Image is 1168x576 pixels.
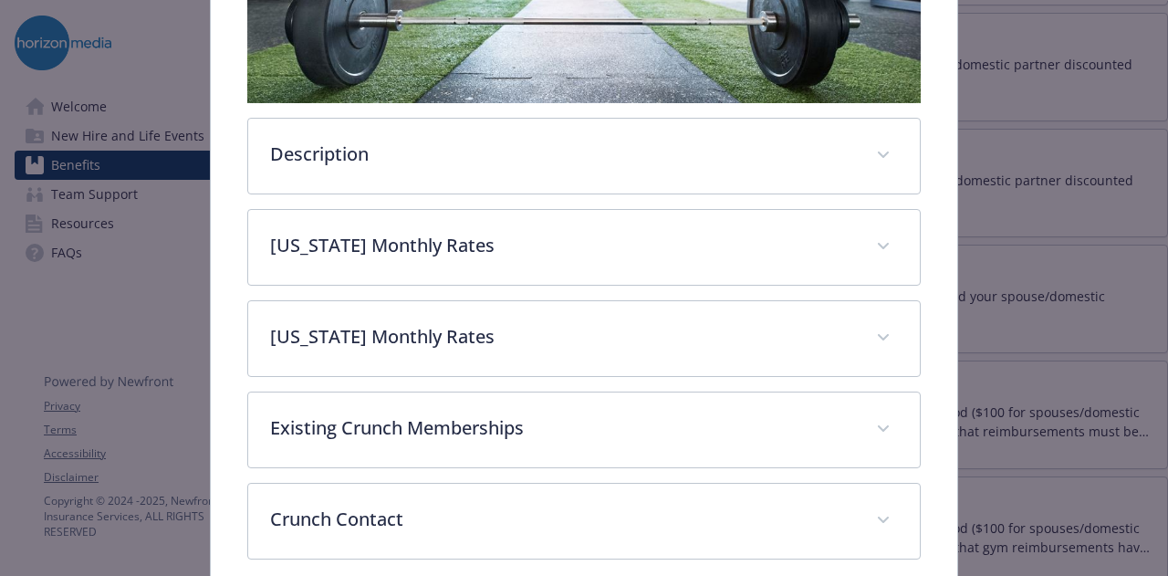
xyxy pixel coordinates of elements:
[248,210,919,285] div: [US_STATE] Monthly Rates
[270,141,853,168] p: Description
[270,232,853,259] p: [US_STATE] Monthly Rates
[248,393,919,467] div: Existing Crunch Memberships
[270,506,853,533] p: Crunch Contact
[248,119,919,194] div: Description
[270,323,853,351] p: [US_STATE] Monthly Rates
[270,414,853,442] p: Existing Crunch Memberships
[248,484,919,559] div: Crunch Contact
[248,301,919,376] div: [US_STATE] Monthly Rates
